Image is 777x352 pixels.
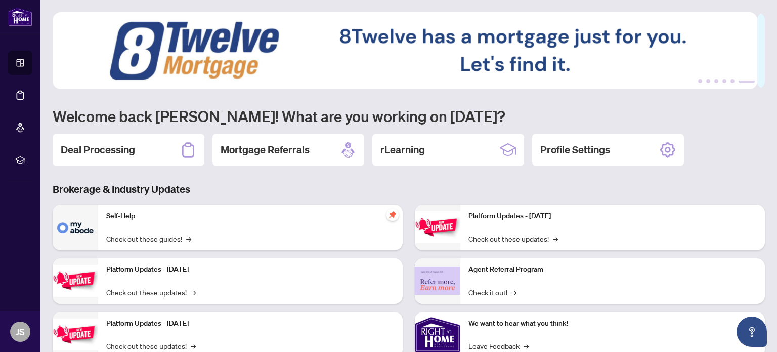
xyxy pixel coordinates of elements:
[468,340,529,351] a: Leave Feedback→
[540,143,610,157] h2: Profile Settings
[737,317,767,347] button: Open asap
[415,211,460,243] img: Platform Updates - June 23, 2025
[524,340,529,351] span: →
[468,287,516,298] a: Check it out!→
[191,340,196,351] span: →
[468,211,757,222] p: Platform Updates - [DATE]
[53,106,765,126] h1: Welcome back [PERSON_NAME]! What are you working on [DATE]?
[468,264,757,276] p: Agent Referral Program
[106,233,191,244] a: Check out these guides!→
[698,79,702,83] button: 1
[739,79,755,83] button: 6
[415,267,460,295] img: Agent Referral Program
[468,233,558,244] a: Check out these updates!→
[8,8,32,26] img: logo
[106,340,196,351] a: Check out these updates!→
[386,209,399,221] span: pushpin
[106,264,395,276] p: Platform Updates - [DATE]
[53,265,98,297] img: Platform Updates - September 16, 2025
[511,287,516,298] span: →
[53,319,98,350] img: Platform Updates - July 21, 2025
[722,79,726,83] button: 4
[16,325,25,339] span: JS
[221,143,310,157] h2: Mortgage Referrals
[186,233,191,244] span: →
[53,182,765,197] h3: Brokerage & Industry Updates
[380,143,425,157] h2: rLearning
[714,79,718,83] button: 3
[61,143,135,157] h2: Deal Processing
[53,12,757,89] img: Slide 5
[553,233,558,244] span: →
[53,205,98,250] img: Self-Help
[106,318,395,329] p: Platform Updates - [DATE]
[106,211,395,222] p: Self-Help
[468,318,757,329] p: We want to hear what you think!
[730,79,735,83] button: 5
[706,79,710,83] button: 2
[106,287,196,298] a: Check out these updates!→
[191,287,196,298] span: →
